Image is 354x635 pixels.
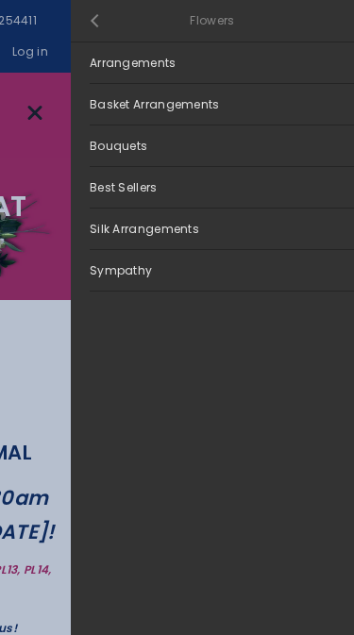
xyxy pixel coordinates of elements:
[190,11,234,30] span: Flowers
[71,84,354,125] a: Basket Arrangements
[71,125,354,167] a: Bouquets
[71,209,354,250] a: Silk Arrangements
[71,250,354,292] a: Sympathy
[71,42,354,84] a: Arrangements
[71,167,354,209] a: Best Sellers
